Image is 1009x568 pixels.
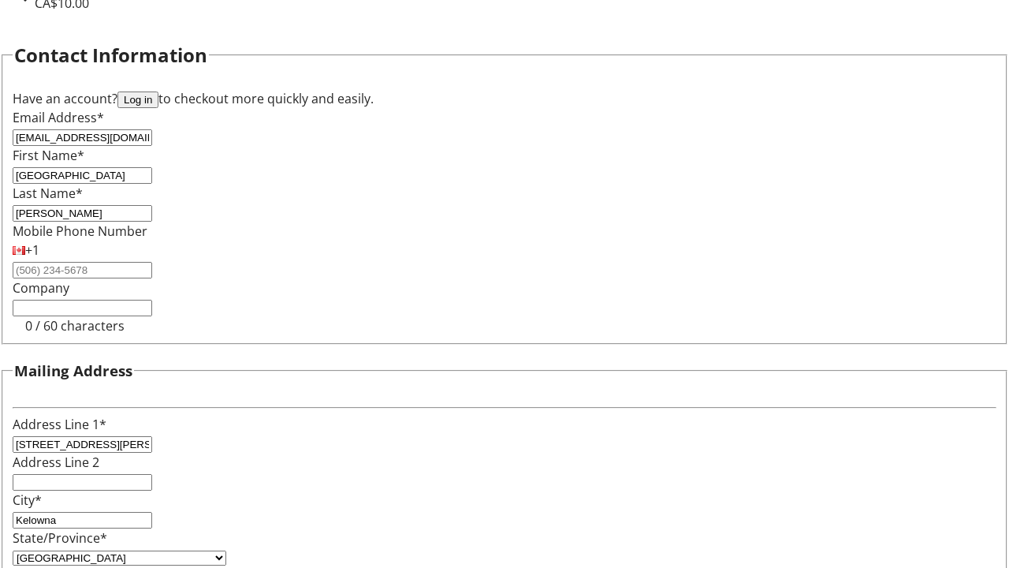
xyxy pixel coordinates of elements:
[13,279,69,297] label: Company
[25,317,125,334] tr-character-limit: 0 / 60 characters
[13,512,152,529] input: City
[13,109,104,126] label: Email Address*
[13,89,996,108] div: Have an account? to checkout more quickly and easily.
[13,436,152,453] input: Address
[13,147,84,164] label: First Name*
[14,41,207,69] h2: Contact Information
[13,491,42,509] label: City*
[13,185,83,202] label: Last Name*
[117,92,158,108] button: Log in
[13,222,147,240] label: Mobile Phone Number
[13,454,99,471] label: Address Line 2
[13,529,107,547] label: State/Province*
[14,360,132,382] h3: Mailing Address
[13,262,152,278] input: (506) 234-5678
[13,416,106,433] label: Address Line 1*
